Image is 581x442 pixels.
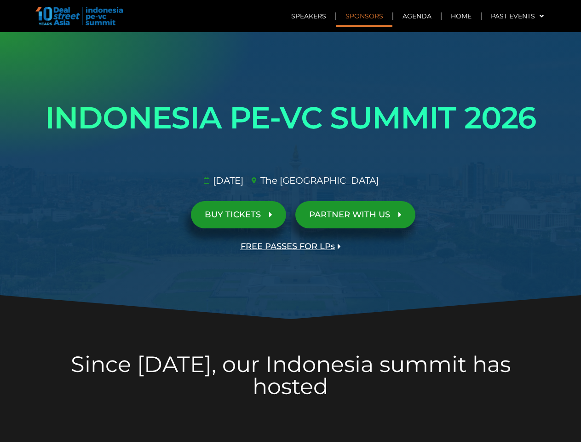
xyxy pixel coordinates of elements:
[309,210,390,219] span: PARTNER WITH US
[33,353,548,397] h2: Since [DATE], our Indonesia summit has hosted
[336,6,392,27] a: Sponsors
[191,201,286,228] a: BUY TICKETS
[241,242,335,251] span: FREE PASSES FOR LPs
[393,6,441,27] a: Agenda
[282,6,335,27] a: Speakers
[442,6,481,27] a: Home
[227,233,355,260] a: FREE PASSES FOR LPs
[33,92,548,144] h1: INDONESIA PE-VC SUMMIT 2026
[295,201,415,228] a: PARTNER WITH US
[482,6,553,27] a: Past Events
[205,210,261,219] span: BUY TICKETS
[258,174,379,187] span: The [GEOGRAPHIC_DATA]​
[211,174,243,187] span: [DATE]​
